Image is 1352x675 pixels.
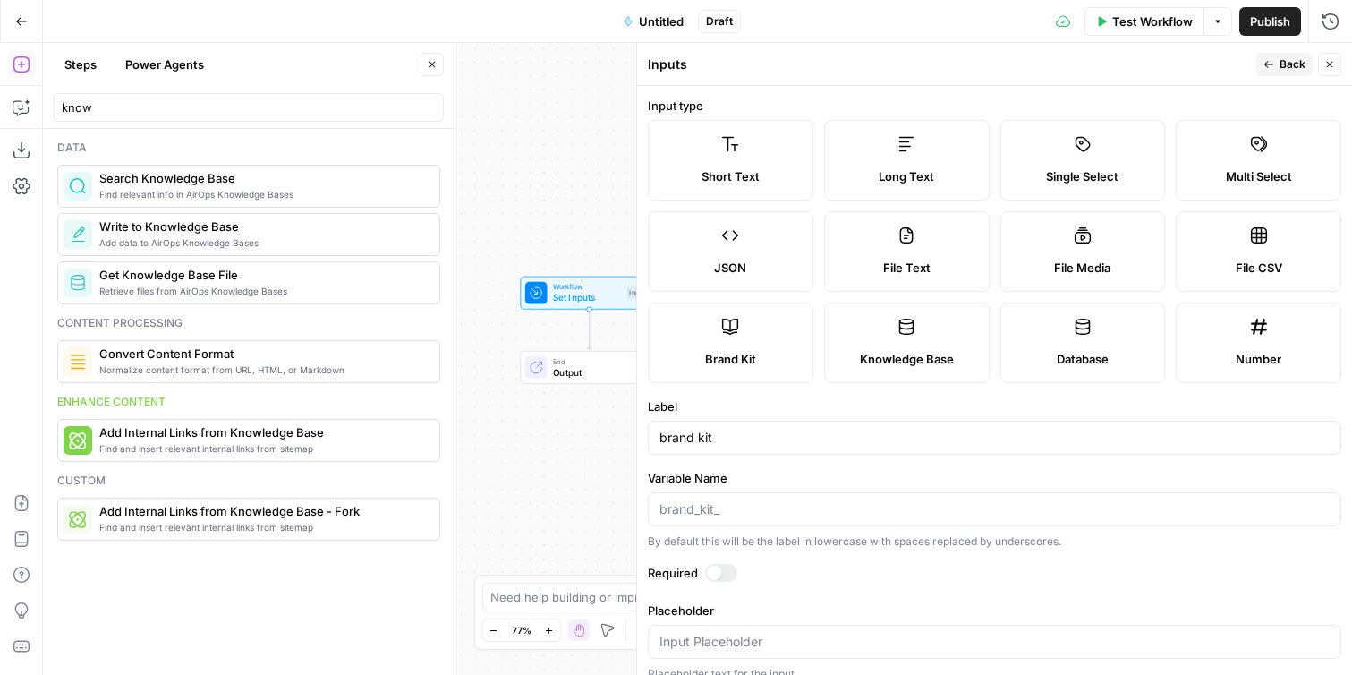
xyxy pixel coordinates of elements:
button: Publish [1239,7,1301,36]
span: Retrieve files from AirOps Knowledge Bases [99,284,425,298]
span: Workflow [553,281,621,292]
div: Custom [57,473,440,489]
span: Brand Kit [705,350,756,368]
button: Test Workflow [1084,7,1203,36]
span: Long Text [879,167,934,185]
span: Publish [1250,13,1290,30]
span: Normalize content format from URL, HTML, or Markdown [99,363,425,377]
span: Draft [706,13,733,30]
div: EndOutput [482,351,696,384]
div: Data [57,140,440,156]
label: Variable Name [648,469,1341,487]
span: Number [1236,350,1281,368]
label: Required [648,564,1341,582]
span: Database [1057,350,1109,368]
span: Untitled [639,13,684,30]
span: Add Internal Links from Knowledge Base - Fork [99,502,425,520]
button: Steps [54,50,107,79]
img: o3r9yhbrn24ooq0tey3lueqptmfj [69,353,87,371]
div: Inputs [626,286,652,299]
span: Back [1280,56,1305,73]
div: By default this will be the label in lowercase with spaces replaced by underscores. [648,534,1341,550]
div: WorkflowSet InputsInputs [482,277,696,310]
span: Write to Knowledge Base [99,218,425,235]
span: Multi Select [1226,167,1292,185]
span: Search Knowledge Base [99,169,425,187]
span: Short Text [702,167,760,185]
label: Input type [648,97,1341,115]
span: Find and insert relevant internal links from sitemap [99,520,425,534]
input: Input Placeholder [659,633,1330,651]
span: JSON [714,259,746,277]
div: Inputs [648,56,1251,73]
button: Untitled [612,7,694,36]
span: File Text [883,259,931,277]
div: Enhance content [57,394,440,410]
span: Convert Content Format [99,345,425,363]
span: Get Knowledge Base File [99,266,425,284]
span: Test Workflow [1112,13,1193,30]
span: File CSV [1236,259,1282,277]
span: Find relevant info in AirOps Knowledge Bases [99,187,425,201]
span: Add Internal Links from Knowledge Base [99,423,425,441]
input: Input Label [659,429,1330,447]
span: Single Select [1046,167,1118,185]
g: Edge from start to end [587,310,591,350]
input: brand_kit_ [659,500,1330,518]
span: End [553,355,647,366]
span: 77% [512,623,531,637]
span: Find and insert relevant internal links from sitemap [99,441,425,456]
span: Knowledge Base [860,350,954,368]
span: Output [553,365,647,379]
label: Placeholder [648,602,1341,619]
span: Set Inputs [553,291,621,304]
span: File Media [1054,259,1110,277]
button: Power Agents [115,50,215,79]
div: Content processing [57,315,440,331]
span: Add data to AirOps Knowledge Bases [99,235,425,250]
label: Label [648,397,1341,415]
button: Back [1256,53,1313,76]
input: Search steps [62,98,436,116]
